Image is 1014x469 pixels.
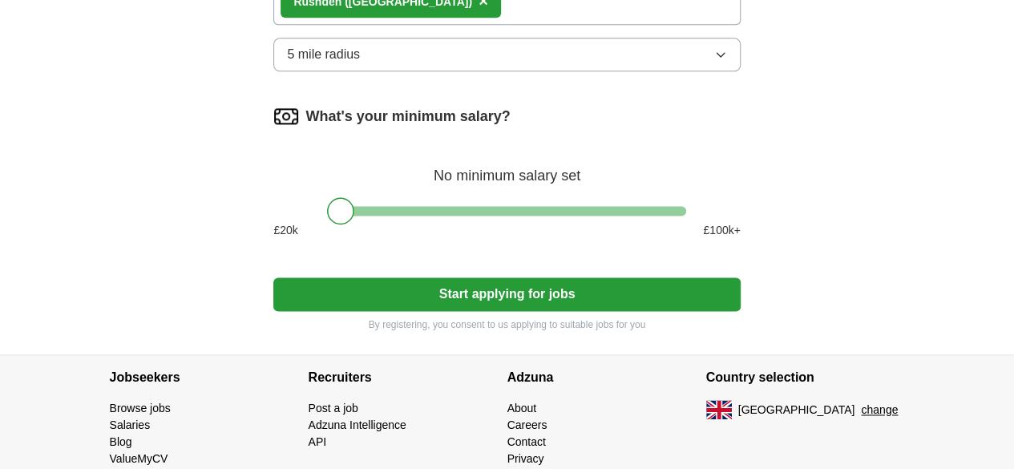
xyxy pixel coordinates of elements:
a: Careers [507,418,547,431]
button: Start applying for jobs [273,277,740,311]
span: £ 100 k+ [703,222,740,239]
a: Contact [507,435,546,448]
span: [GEOGRAPHIC_DATA] [738,402,855,418]
img: salary.png [273,103,299,129]
span: 5 mile radius [287,45,360,64]
a: Browse jobs [110,402,171,414]
a: Salaries [110,418,151,431]
button: 5 mile radius [273,38,740,71]
img: UK flag [706,400,732,419]
h4: Country selection [706,355,905,400]
a: API [309,435,327,448]
p: By registering, you consent to us applying to suitable jobs for you [273,317,740,332]
a: ValueMyCV [110,452,168,465]
a: Privacy [507,452,544,465]
div: No minimum salary set [273,148,740,187]
a: Blog [110,435,132,448]
a: Adzuna Intelligence [309,418,406,431]
span: £ 20 k [273,222,297,239]
a: Post a job [309,402,358,414]
label: What's your minimum salary? [305,106,510,127]
button: change [861,402,898,418]
a: About [507,402,537,414]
